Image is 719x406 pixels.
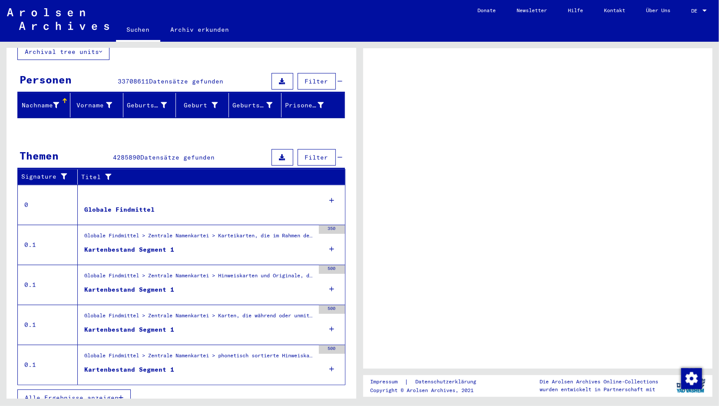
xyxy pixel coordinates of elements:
button: Filter [298,149,336,166]
img: Zustimmung ändern [681,368,702,389]
a: Archiv erkunden [160,19,240,40]
div: Geburtsdatum [232,98,283,112]
div: Globale Findmittel > Zentrale Namenkartei > Karten, die während oder unmittelbar vor der sequenti... [84,312,315,324]
div: Globale Findmittel > Zentrale Namenkartei > Karteikarten, die im Rahmen der sequentiellen Massend... [84,232,315,244]
button: Alle Ergebnisse anzeigen [17,389,131,406]
span: Alle Ergebnisse anzeigen [25,394,119,402]
a: Datenschutzerklärung [408,377,487,386]
a: Impressum [370,377,404,386]
div: Themen [20,148,59,163]
mat-header-cell: Geburtsdatum [229,93,282,117]
mat-header-cell: Geburt‏ [176,93,229,117]
div: Globale Findmittel > Zentrale Namenkartei > Hinweiskarten und Originale, die in T/D-Fällen aufgef... [84,272,315,284]
span: Datensätze gefunden [140,153,215,161]
div: Geburt‏ [179,98,228,112]
div: Titel [81,170,337,184]
p: Die Arolsen Archives Online-Collections [540,378,658,386]
div: Vorname [74,98,123,112]
button: Archival tree units [17,43,109,60]
div: Globale Findmittel [84,205,155,214]
div: Prisoner # [285,98,335,112]
div: Titel [81,173,328,182]
mat-header-cell: Prisoner # [282,93,344,117]
img: Arolsen_neg.svg [7,8,109,30]
div: 500 [319,305,345,314]
div: Kartenbestand Segment 1 [84,365,174,374]
mat-header-cell: Geburtsname [123,93,176,117]
td: 0.1 [18,265,78,305]
div: | [370,377,487,386]
div: Nachname [21,101,59,110]
div: Globale Findmittel > Zentrale Namenkartei > phonetisch sortierte Hinweiskarten, die für die Digit... [84,352,315,364]
td: 0.1 [18,345,78,385]
img: yv_logo.png [675,375,707,396]
div: Kartenbestand Segment 1 [84,285,174,294]
span: DE [691,8,701,14]
mat-header-cell: Vorname [70,93,123,117]
mat-header-cell: Nachname [18,93,70,117]
p: wurden entwickelt in Partnerschaft mit [540,386,658,393]
td: 0.1 [18,305,78,345]
div: Geburt‏ [179,101,217,110]
div: Prisoner # [285,101,324,110]
div: 350 [319,225,345,234]
p: Copyright © Arolsen Archives, 2021 [370,386,487,394]
div: Kartenbestand Segment 1 [84,245,174,254]
div: Geburtsdatum [232,101,272,110]
span: Filter [305,77,328,85]
div: 500 [319,265,345,274]
div: 500 [319,345,345,354]
a: Suchen [116,19,160,42]
button: Filter [298,73,336,90]
span: 4285890 [113,153,140,161]
div: Vorname [74,101,112,110]
div: Signature [21,172,71,181]
td: 0.1 [18,225,78,265]
div: Signature [21,170,80,184]
span: 33708611 [118,77,149,85]
div: Geburtsname [127,101,167,110]
td: 0 [18,185,78,225]
div: Nachname [21,98,70,112]
span: Datensätze gefunden [149,77,223,85]
span: Filter [305,153,328,161]
div: Geburtsname [127,98,178,112]
div: Personen [20,72,72,87]
div: Kartenbestand Segment 1 [84,325,174,334]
